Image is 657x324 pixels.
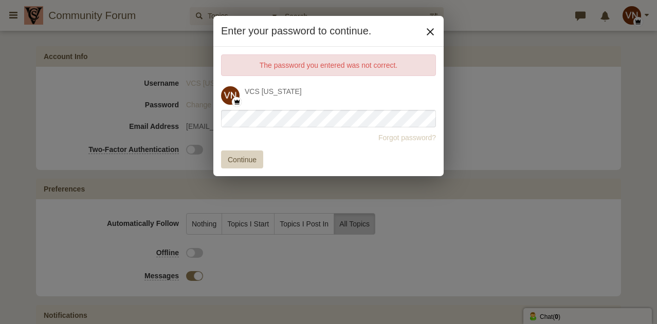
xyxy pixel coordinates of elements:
div: The password you entered was not correct. [221,54,436,76]
img: KWktgKZNar0AEll75VtZaAkuZ1HoFIrD0yrey1hJYyqTWKxCBpVe+lbWWwFImtV6BCCy98q2stQSWMqn1CkRg6ZVvZa0lsJRJ... [221,86,240,105]
a: VCS [US_STATE] [245,87,302,96]
button: × [425,26,436,37]
a: Forgot password? [378,132,436,143]
button: Continue [221,150,263,168]
h4: Enter your password to continue. [221,24,436,39]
